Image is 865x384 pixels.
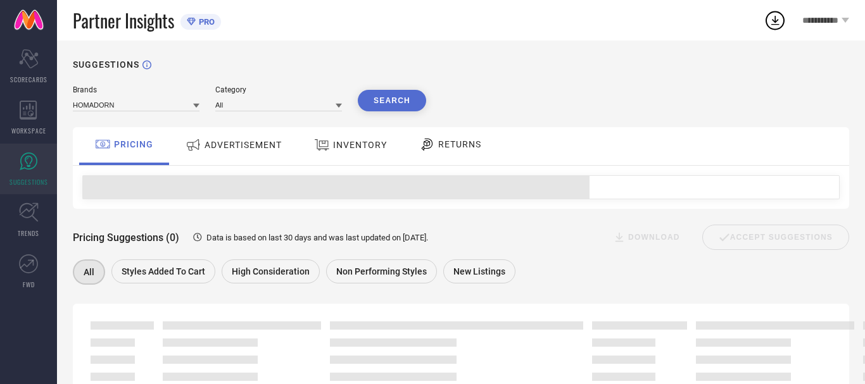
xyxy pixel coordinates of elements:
span: WORKSPACE [11,126,46,135]
span: PRICING [114,139,153,149]
div: Open download list [764,9,786,32]
div: Accept Suggestions [702,225,849,250]
span: Data is based on last 30 days and was last updated on [DATE] . [206,233,428,242]
span: Partner Insights [73,8,174,34]
div: Category [215,85,342,94]
span: SUGGESTIONS [9,177,48,187]
span: ADVERTISEMENT [205,140,282,150]
span: SCORECARDS [10,75,47,84]
span: New Listings [453,266,505,276]
span: All [84,267,94,277]
span: FWD [23,280,35,289]
span: TRENDS [18,228,39,238]
span: High Consideration [232,266,310,276]
span: Pricing Suggestions (0) [73,232,179,244]
span: Non Performing Styles [336,266,427,276]
h1: SUGGESTIONS [73,59,139,70]
span: RETURNS [438,139,481,149]
button: Search [358,90,426,111]
div: Brands [73,85,199,94]
span: PRO [196,17,215,27]
span: INVENTORY [333,140,387,150]
span: Styles Added To Cart [122,266,205,276]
